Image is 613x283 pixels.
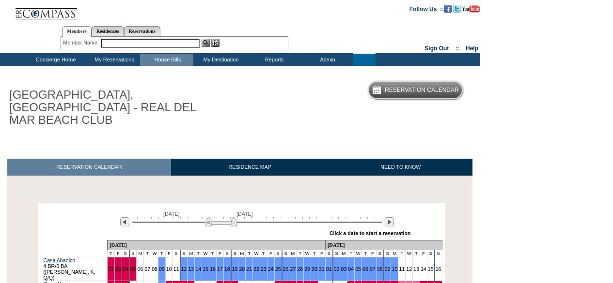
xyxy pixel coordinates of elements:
td: T [297,250,304,257]
td: 4 BR/5 BA ([PERSON_NAME], K, Q/Q) [43,257,108,281]
td: 11 [398,257,406,281]
td: S [333,250,340,257]
div: Click a date to start a reservation [330,230,411,236]
td: S [427,250,434,257]
td: S [223,250,231,257]
td: F [216,250,223,257]
a: 22 [253,266,259,272]
a: 06 [362,266,368,272]
a: 12 [181,266,187,272]
td: S [129,250,137,257]
a: 21 [246,266,252,272]
a: Help [466,45,478,52]
td: M [238,250,246,257]
a: 26 [283,266,289,272]
a: 14 [195,266,201,272]
span: :: [456,45,459,52]
a: 03 [341,266,346,272]
td: F [369,250,376,257]
td: S [384,250,391,257]
td: T [398,250,406,257]
a: 30 [312,266,317,272]
a: 09 [385,266,391,272]
td: M [289,250,297,257]
td: Follow Us :: [409,5,444,13]
a: 03 [115,266,121,272]
td: M [391,250,398,257]
a: 18 [224,266,230,272]
a: 20 [239,266,245,272]
a: 28 [297,266,303,272]
a: 31 [319,266,325,272]
td: W [355,250,362,257]
img: Previous [120,217,129,226]
h5: Reservation Calendar [385,87,459,93]
td: T [347,250,355,257]
span: [DATE] [163,211,180,217]
td: S [376,250,383,257]
td: W [253,250,260,257]
td: T [362,250,369,257]
a: 02 [108,266,114,272]
a: 24 [268,266,274,272]
td: S [122,250,129,257]
a: 13 [188,266,194,272]
td: Concierge Home [23,54,87,66]
td: W [151,250,158,257]
a: 23 [261,266,267,272]
td: M [137,250,144,257]
img: Become our fan on Facebook [444,5,452,13]
td: [DATE] [325,240,442,250]
td: S [435,250,442,257]
a: 29 [304,266,310,272]
td: Reports [247,54,300,66]
a: 09 [159,266,165,272]
td: 10 [165,257,173,281]
td: [DATE] [107,240,325,250]
td: 06 [137,257,144,281]
td: S [282,250,289,257]
a: Reservations [124,26,160,36]
td: T [107,250,114,257]
td: 08 [151,257,158,281]
td: S [274,250,282,257]
a: 05 [130,266,136,272]
a: RESIDENCE MAP [171,159,329,176]
td: T [195,250,202,257]
a: 16 [210,266,216,272]
td: F [318,250,325,257]
a: 01 [326,266,332,272]
td: 12 [406,257,413,281]
td: 16 [435,257,442,281]
a: 15 [203,266,208,272]
td: W [406,250,413,257]
a: 27 [290,266,296,272]
img: View [202,39,210,47]
a: Follow us on Twitter [453,5,461,11]
td: S [173,250,180,257]
img: Reservations [211,39,220,47]
a: 07 [370,266,376,272]
a: 02 [334,266,340,272]
td: 07 [144,257,151,281]
td: W [304,250,311,257]
img: Subscribe to our YouTube Channel [462,5,480,13]
td: 11 [173,257,180,281]
a: Members [62,26,92,37]
td: S [325,250,332,257]
td: M [340,250,347,257]
a: 04 [348,266,354,272]
a: 08 [377,266,383,272]
td: T [413,250,420,257]
td: T [311,250,318,257]
td: Admin [300,54,353,66]
td: T [246,250,253,257]
td: F [420,250,427,257]
a: Become our fan on Facebook [444,5,452,11]
a: Residences [92,26,124,36]
a: Casa Abanico [44,257,76,263]
td: T [209,250,217,257]
td: S [231,250,238,257]
a: NEED TO KNOW [329,159,472,176]
a: 17 [217,266,223,272]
